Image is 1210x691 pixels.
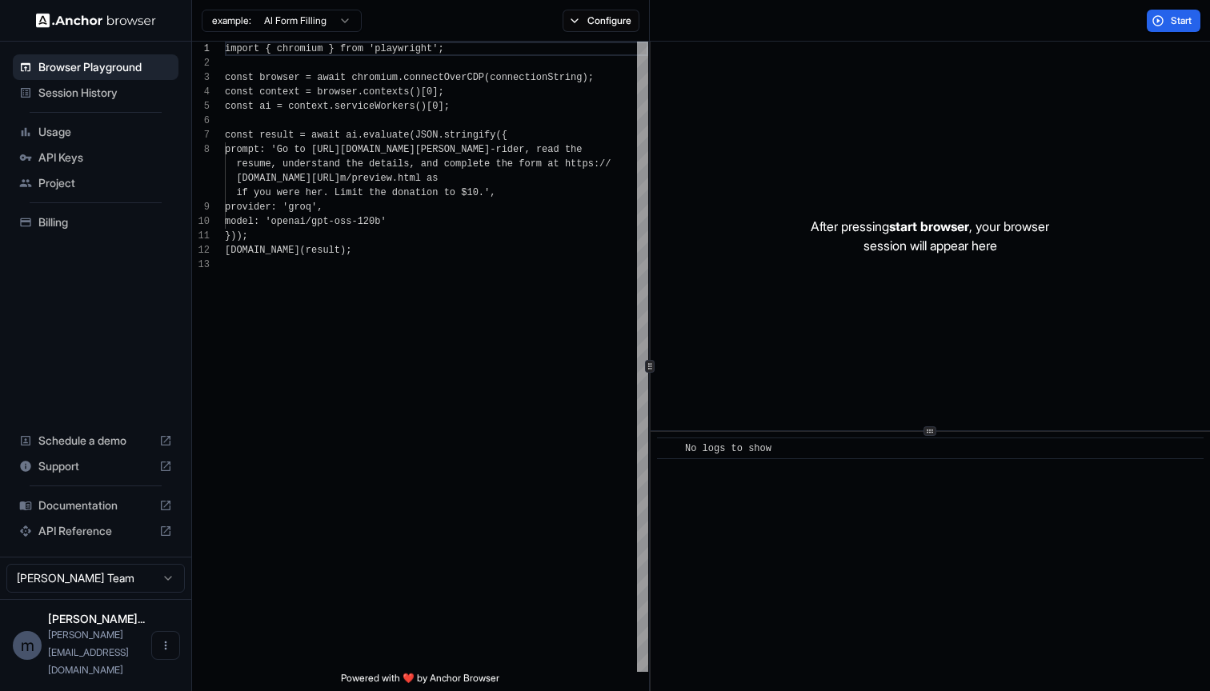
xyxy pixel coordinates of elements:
span: const context = browser.contexts()[0]; [225,86,444,98]
div: Usage [13,119,178,145]
div: Project [13,170,178,196]
button: Start [1147,10,1200,32]
p: After pressing , your browser session will appear here [811,217,1049,255]
span: almy@gmx.us [48,629,129,676]
button: Open menu [151,631,180,660]
span: No logs to show [685,443,771,454]
span: model: 'openai/gpt-oss-120b' [225,216,387,227]
div: 2 [192,56,210,70]
div: Billing [13,210,178,235]
span: [DOMAIN_NAME][URL] [236,173,340,184]
span: -rider, read the [490,144,582,155]
span: if you were her. Limit the donation to $10.', [236,187,495,198]
span: Session History [38,85,172,101]
div: Support [13,453,178,479]
div: 5 [192,99,210,114]
div: 10 [192,214,210,229]
div: 12 [192,243,210,258]
div: 8 [192,142,210,157]
span: })); [225,230,248,242]
div: API Keys [13,145,178,170]
span: orm at https:// [524,158,611,170]
span: API Reference [38,523,153,539]
div: 7 [192,128,210,142]
div: 13 [192,258,210,272]
div: 4 [192,85,210,99]
div: Documentation [13,493,178,518]
span: API Keys [38,150,172,166]
span: Documentation [38,497,153,513]
span: provider: 'groq', [225,202,323,213]
div: 11 [192,229,210,243]
button: Configure [563,10,640,32]
span: [DOMAIN_NAME](result); [225,245,351,256]
div: 6 [192,114,210,128]
div: Browser Playground [13,54,178,80]
div: m [13,631,42,660]
div: 3 [192,70,210,85]
span: Powered with ❤️ by Anchor Browser [341,672,499,691]
span: Schedule a demo [38,433,153,449]
span: Browser Playground [38,59,172,75]
div: 1 [192,42,210,56]
span: import { chromium } from 'playwright'; [225,43,444,54]
span: example: [212,14,251,27]
span: Billing [38,214,172,230]
img: Anchor Logo [36,13,156,28]
span: ectionString); [513,72,594,83]
div: 9 [192,200,210,214]
span: Start [1171,14,1193,27]
span: const result = await ai.evaluate(JSON.stringify({ [225,130,507,141]
span: const browser = await chromium.connectOverCDP(conn [225,72,513,83]
span: mark caltagirone [48,612,145,625]
span: m/preview.html as [340,173,438,184]
div: Schedule a demo [13,428,178,453]
span: ​ [665,441,673,457]
span: Support [38,458,153,474]
div: API Reference [13,518,178,544]
div: Session History [13,80,178,106]
span: Usage [38,124,172,140]
span: const ai = context.serviceWorkers()[0]; [225,101,450,112]
span: resume, understand the details, and complete the f [236,158,524,170]
span: prompt: 'Go to [URL][DOMAIN_NAME][PERSON_NAME] [225,144,490,155]
span: start browser [889,218,969,234]
span: Project [38,175,172,191]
